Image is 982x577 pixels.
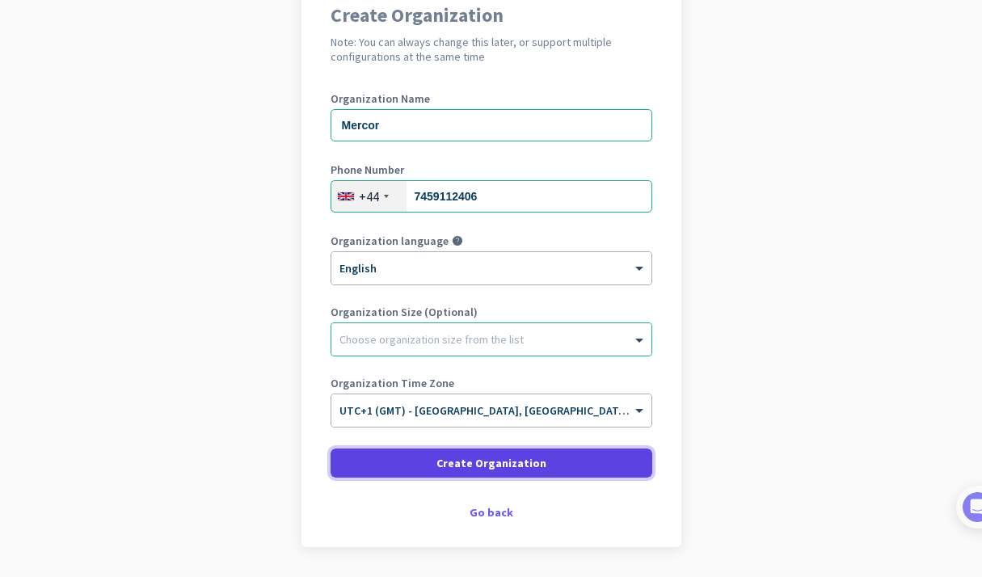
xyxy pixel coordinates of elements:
[331,35,652,64] h2: Note: You can always change this later, or support multiple configurations at the same time
[452,235,463,246] i: help
[359,188,379,204] div: +44
[331,507,652,518] div: Go back
[331,93,652,104] label: Organization Name
[331,377,652,389] label: Organization Time Zone
[331,449,652,478] button: Create Organization
[331,306,652,318] label: Organization Size (Optional)
[331,180,652,213] input: 121 234 5678
[331,164,652,175] label: Phone Number
[436,455,546,471] span: Create Organization
[331,6,652,25] h1: Create Organization
[331,109,652,141] input: What is the name of your organization?
[331,235,449,246] label: Organization language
